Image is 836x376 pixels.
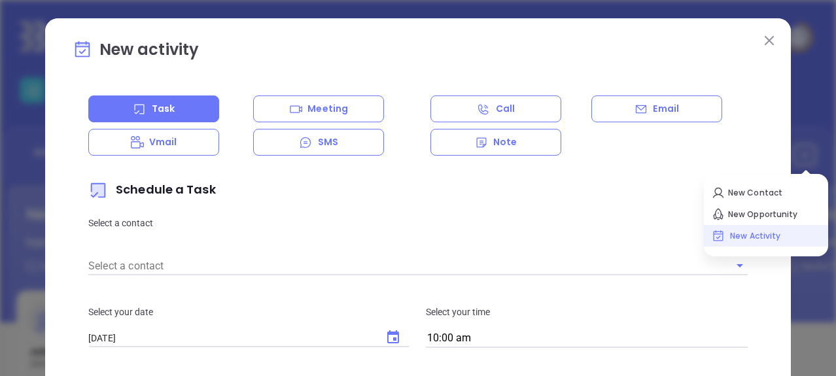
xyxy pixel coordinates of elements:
[152,102,175,116] p: Task
[149,135,177,149] p: Vmail
[307,102,348,116] p: Meeting
[712,204,820,225] p: New Opportunity
[426,305,748,319] p: Select your time
[88,333,372,344] input: MM/DD/YYYY
[493,135,517,149] p: Note
[377,322,409,353] button: Choose date, selected date is Oct 1, 2025
[496,102,515,116] p: Call
[712,226,820,247] p: New Activity
[712,182,820,203] p: New Contact
[653,102,679,116] p: Email
[765,36,774,45] img: close modal
[88,181,216,197] span: Schedule a Task
[731,256,749,275] button: Open
[73,38,763,68] p: New activity
[318,135,338,149] p: SMS
[88,216,748,230] p: Select a contact
[88,305,410,319] p: Select your date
